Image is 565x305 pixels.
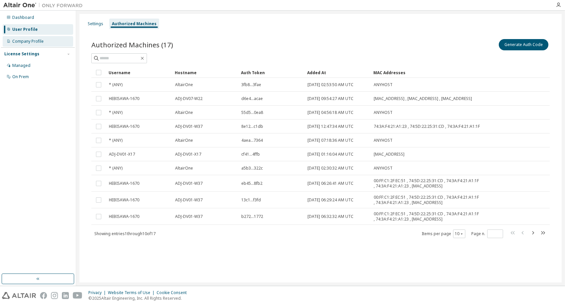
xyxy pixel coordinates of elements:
div: License Settings [4,51,39,57]
div: Dashboard [12,15,34,20]
span: [DATE] 02:53:50 AM UTC [307,82,353,87]
span: Showing entries 1 through 10 of 17 [94,231,156,236]
span: 00:FF:C1:2F:EC:51 , 74:5D:22:25:31:CD , 74:3A:F4:21:A1:1F , 74:3A:F4:21:A1:23 , [MAC_ADDRESS] [374,211,480,222]
span: 3fb8...3fae [241,82,261,87]
span: b272...1772 [241,214,263,219]
div: Added At [307,67,368,78]
span: ANYHOST [374,110,393,115]
span: ANYHOST [374,166,393,171]
span: 00:FF:C1:2F:EC:51 , 74:5D:22:25:31:CD , 74:3A:F4:21:A1:1F , 74:3A:F4:21:A1:23 , [MAC_ADDRESS] [374,178,480,189]
span: HEBISAWA-1670 [109,181,139,186]
span: ADJ-DV01-X17 [109,152,135,157]
span: [DATE] 06:29:24 AM UTC [307,197,353,203]
img: instagram.svg [51,292,58,299]
div: Managed [12,63,30,68]
span: d6e4...acae [241,96,263,101]
img: youtube.svg [73,292,82,299]
span: HEBISAWA-1670 [109,124,139,129]
span: [DATE] 06:26:41 AM UTC [307,181,353,186]
span: eb45...8fb2 [241,181,262,186]
span: [DATE] 06:32:32 AM UTC [307,214,353,219]
div: User Profile [12,27,38,32]
span: [DATE] 01:16:04 AM UTC [307,152,353,157]
span: 00:FF:C1:2F:EC:51 , 74:5D:22:25:31:CD , 74:3A:F4:21:A1:1F , 74:3A:F4:21:A1:23 , [MAC_ADDRESS] [374,195,480,205]
span: 4aea...7364 [241,138,263,143]
span: [DATE] 12:47:34 AM UTC [307,124,353,129]
span: ADJ-DV01-W37 [175,181,203,186]
span: Authorized Machines (17) [91,40,173,49]
span: 74:3A:F4:21:A1:23 , 74:5D:22:25:31:CD , 74:3A:F4:21:A1:1F [374,124,480,129]
span: * (ANY) [109,82,122,87]
span: * (ANY) [109,138,122,143]
div: Hostname [175,67,236,78]
span: * (ANY) [109,166,122,171]
span: HEBISAWA-1670 [109,197,139,203]
span: cf41...4ffb [241,152,260,157]
img: altair_logo.svg [2,292,36,299]
div: Website Terms of Use [108,290,157,295]
img: linkedin.svg [62,292,69,299]
span: [DATE] 07:18:36 AM UTC [307,138,353,143]
span: ADJ-DV01-W37 [175,124,203,129]
span: [DATE] 02:30:32 AM UTC [307,166,353,171]
span: [MAC_ADDRESS] , [MAC_ADDRESS] , [MAC_ADDRESS] [374,96,472,101]
span: [DATE] 09:54:27 AM UTC [307,96,353,101]
span: HEBISAWA-1670 [109,96,139,101]
div: Privacy [88,290,108,295]
span: ADJ-DV07-W22 [175,96,203,101]
span: HEBISAWA-1670 [109,214,139,219]
div: Authorized Machines [112,21,157,26]
span: AltairOne [175,110,193,115]
p: © 2025 Altair Engineering, Inc. All Rights Reserved. [88,295,191,301]
span: Page n. [471,229,503,238]
span: ANYHOST [374,82,393,87]
span: ADJ-DV01-W37 [175,197,203,203]
button: 10 [455,231,464,236]
div: MAC Addresses [373,67,480,78]
span: [DATE] 04:56:18 AM UTC [307,110,353,115]
span: ADJ-DV01-X17 [175,152,201,157]
span: 55d5...0ea8 [241,110,263,115]
span: AltairOne [175,82,193,87]
span: a5b3...322c [241,166,263,171]
div: Company Profile [12,39,44,44]
span: ANYHOST [374,138,393,143]
div: Username [109,67,169,78]
img: facebook.svg [40,292,47,299]
img: Altair One [3,2,86,9]
div: Cookie Consent [157,290,191,295]
div: Auth Token [241,67,302,78]
span: [MAC_ADDRESS] [374,152,404,157]
div: On Prem [12,74,29,79]
span: * (ANY) [109,110,122,115]
span: AltairOne [175,138,193,143]
span: 13c1...f3fd [241,197,261,203]
span: AltairOne [175,166,193,171]
button: Generate Auth Code [499,39,548,50]
div: Settings [88,21,103,26]
span: ADJ-DV01-W37 [175,214,203,219]
span: Items per page [422,229,465,238]
span: 8e12...c1db [241,124,263,129]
